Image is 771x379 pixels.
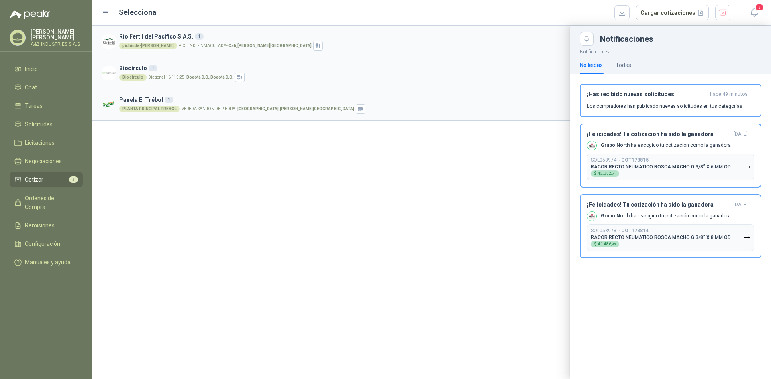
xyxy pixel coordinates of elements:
a: Órdenes de Compra [10,191,83,215]
p: SOL053974 → [591,157,649,163]
b: Grupo North [601,213,630,219]
span: 41.486 [598,242,616,246]
button: Close [580,32,594,46]
span: Chat [25,83,37,92]
p: SOL053978 → [591,228,649,234]
button: ¡Has recibido nuevas solicitudes!hace 49 minutos Los compradores han publicado nuevas solicitudes... [580,84,761,117]
p: ha escogido tu cotización como la ganadora [601,142,731,149]
span: ,45 [611,243,616,246]
span: 3 [69,176,78,183]
span: Órdenes de Compra [25,194,75,211]
a: Tareas [10,98,83,113]
p: Notificaciones [570,46,771,56]
button: SOL053974→COT173815RACOR RECTO NEUMATICO ROSCA MACHO G 3/8” X 6 MM OD.$42.352,91 [587,154,754,180]
b: COT173815 [621,157,649,163]
span: Cotizar [25,175,43,184]
img: Company Logo [587,212,596,221]
span: Inicio [25,65,38,73]
a: Licitaciones [10,135,83,150]
span: ,91 [611,172,616,176]
button: Cargar cotizaciones [636,5,709,21]
span: 3 [755,4,764,11]
h3: ¡Felicidades! Tu cotización ha sido la ganadora [587,201,730,208]
a: Chat [10,80,83,95]
p: ha escogido tu cotización como la ganadora [601,213,731,219]
div: No leídas [580,61,603,69]
p: Los compradores han publicado nuevas solicitudes en tus categorías. [587,103,744,110]
h3: ¡Has recibido nuevas solicitudes! [587,91,707,98]
p: [PERSON_NAME] [PERSON_NAME] [31,29,83,40]
button: SOL053978→COT173814RACOR RECTO NEUMATICO ROSCA MACHO G 3/8” X 8 MM OD.$41.486,45 [587,224,754,251]
p: A&B INDUSTRIES S.A.S [31,42,83,47]
a: Solicitudes [10,117,83,132]
span: Licitaciones [25,138,55,147]
span: Solicitudes [25,120,53,129]
a: Cotizar3 [10,172,83,187]
span: [DATE] [734,201,748,208]
span: hace 49 minutos [710,91,748,98]
a: Configuración [10,236,83,251]
div: $ [591,241,619,247]
a: Remisiones [10,218,83,233]
div: $ [591,170,619,177]
span: Remisiones [25,221,55,230]
span: Configuración [25,239,60,248]
img: Logo peakr [10,10,51,19]
button: 3 [747,6,761,20]
button: ¡Felicidades! Tu cotización ha sido la ganadora[DATE] Company LogoGrupo North ha escogido tu coti... [580,124,761,188]
div: Todas [616,61,631,69]
h3: ¡Felicidades! Tu cotización ha sido la ganadora [587,131,730,138]
div: Notificaciones [600,35,761,43]
span: 42.352 [598,172,616,176]
a: Inicio [10,61,83,77]
span: Negociaciones [25,157,62,166]
span: Manuales y ayuda [25,258,71,267]
span: Tareas [25,101,43,110]
span: [DATE] [734,131,748,138]
b: COT173814 [621,228,649,233]
b: Grupo North [601,142,630,148]
img: Company Logo [587,141,596,150]
a: Manuales y ayuda [10,255,83,270]
p: RACOR RECTO NEUMATICO ROSCA MACHO G 3/8” X 8 MM OD. [591,235,732,240]
a: Negociaciones [10,154,83,169]
button: ¡Felicidades! Tu cotización ha sido la ganadora[DATE] Company LogoGrupo North ha escogido tu coti... [580,194,761,258]
h2: Selecciona [119,7,156,18]
p: RACOR RECTO NEUMATICO ROSCA MACHO G 3/8” X 6 MM OD. [591,164,732,170]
